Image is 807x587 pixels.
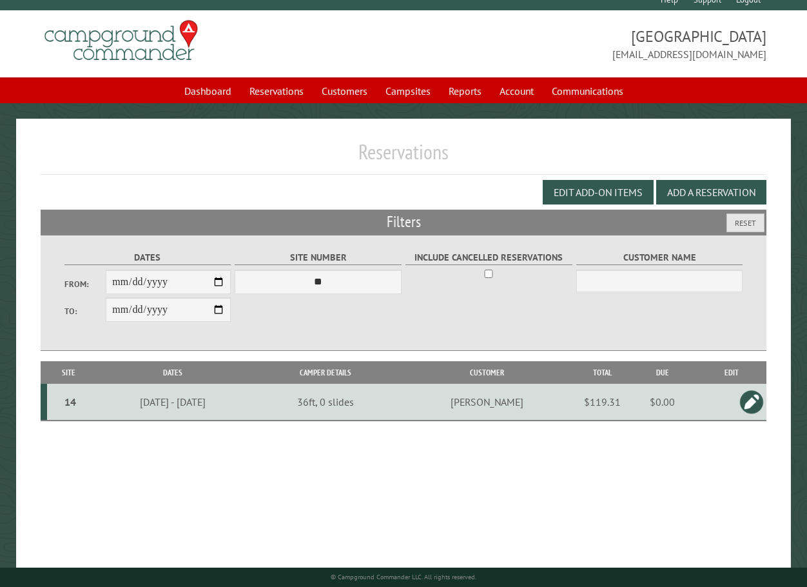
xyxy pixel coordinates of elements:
a: Reservations [242,79,311,103]
a: Communications [544,79,631,103]
a: Reports [441,79,489,103]
img: Campground Commander [41,15,202,66]
button: Add a Reservation [656,180,766,204]
a: Customers [314,79,375,103]
h1: Reservations [41,139,767,175]
td: [PERSON_NAME] [396,384,576,421]
div: [DATE] - [DATE] [93,395,252,408]
h2: Filters [41,210,767,234]
th: Total [577,361,628,384]
th: Due [628,361,697,384]
th: Camper Details [254,361,396,384]
label: From: [64,278,106,290]
th: Customer [396,361,576,384]
th: Edit [697,361,767,384]
th: Dates [91,361,255,384]
button: Edit Add-on Items [543,180,654,204]
label: To: [64,305,106,317]
td: 36ft, 0 slides [254,384,396,421]
td: $119.31 [577,384,628,421]
a: Dashboard [177,79,239,103]
td: $0.00 [628,384,697,421]
label: Customer Name [576,250,743,265]
span: [GEOGRAPHIC_DATA] [EMAIL_ADDRESS][DOMAIN_NAME] [403,26,766,62]
button: Reset [726,214,764,232]
label: Include Cancelled Reservations [405,250,572,265]
label: Dates [64,250,231,265]
th: Site [47,361,91,384]
a: Account [492,79,541,103]
small: © Campground Commander LLC. All rights reserved. [331,573,476,581]
a: Campsites [378,79,438,103]
label: Site Number [235,250,401,265]
div: 14 [52,395,89,408]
